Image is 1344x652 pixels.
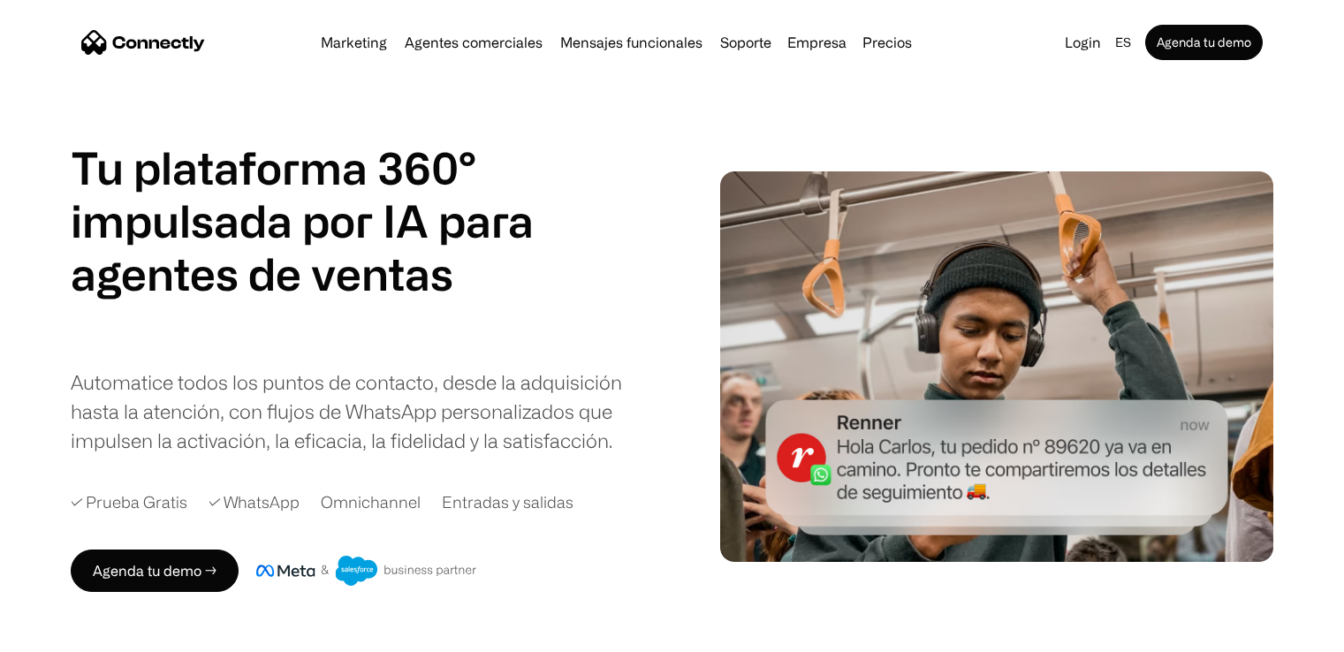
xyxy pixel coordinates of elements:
div: ✓ Prueba Gratis [71,490,187,514]
a: Mensajes funcionales [553,35,710,49]
div: es [1115,30,1131,55]
img: Insignia de socio comercial de Meta y Salesforce. [256,556,477,586]
a: Agenda tu demo [1145,25,1263,60]
div: ✓ WhatsApp [209,490,300,514]
div: Entradas y salidas [442,490,573,514]
a: Precios [855,35,919,49]
div: Empresa [782,30,852,55]
a: Login [1058,30,1108,55]
a: Agenda tu demo → [71,550,239,592]
h1: Tu plataforma 360° impulsada por IA para [71,141,534,247]
div: carousel [71,247,477,353]
div: es [1108,30,1142,55]
a: Marketing [314,35,394,49]
aside: Language selected: Español [18,619,106,646]
a: Agentes comerciales [398,35,550,49]
a: home [81,29,205,56]
div: Automatice todos los puntos de contacto, desde la adquisición hasta la atención, con flujos de Wh... [71,368,627,455]
ul: Language list [35,621,106,646]
a: Soporte [713,35,778,49]
div: Empresa [787,30,847,55]
div: Omnichannel [321,490,421,514]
